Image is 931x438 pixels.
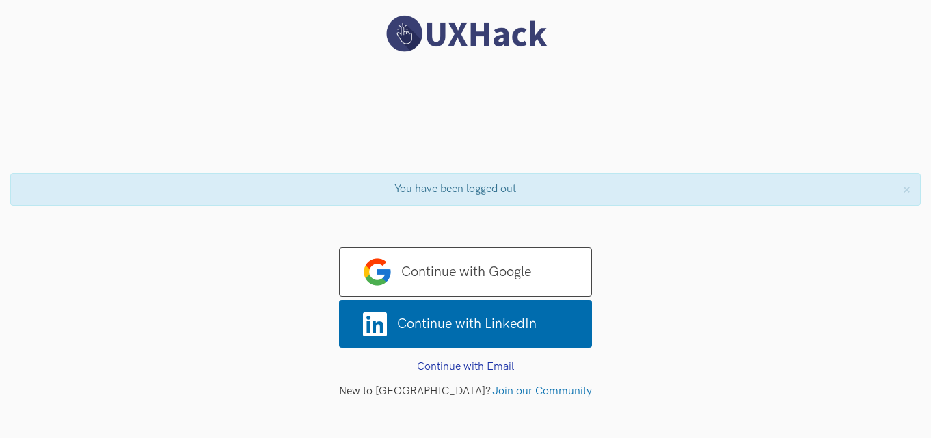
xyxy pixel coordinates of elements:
span: You have been logged out [394,182,516,195]
a: Join our Community [492,385,592,398]
a: Continue with Email [417,360,514,373]
a: Continue with Google [339,247,592,297]
button: × [903,182,910,197]
a: Continue with LinkedIn [339,300,592,348]
img: UXHack logo [380,14,551,54]
span: New to [GEOGRAPHIC_DATA]? [339,385,491,398]
img: google-logo.png [364,258,391,286]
